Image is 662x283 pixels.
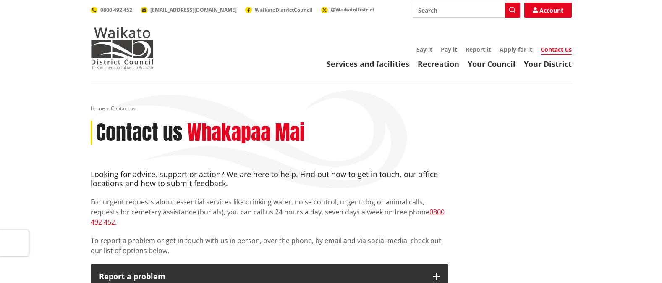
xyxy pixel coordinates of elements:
[187,121,305,145] h2: Whakapaa Mai
[524,3,572,18] a: Account
[466,45,491,53] a: Report it
[111,105,136,112] span: Contact us
[91,27,154,69] img: Waikato District Council - Te Kaunihera aa Takiwaa o Waikato
[245,6,313,13] a: WaikatoDistrictCouncil
[418,59,459,69] a: Recreation
[91,207,445,227] a: 0800 492 452
[524,59,572,69] a: Your District
[331,6,374,13] span: @WaikatoDistrict
[91,170,448,188] h4: Looking for advice, support or action? We are here to help. Find out how to get in touch, our off...
[91,6,132,13] a: 0800 492 452
[255,6,313,13] span: WaikatoDistrictCouncil
[91,105,572,112] nav: breadcrumb
[91,235,448,256] p: To report a problem or get in touch with us in person, over the phone, by email and via social me...
[96,121,183,145] h1: Contact us
[327,59,409,69] a: Services and facilities
[416,45,432,53] a: Say it
[500,45,532,53] a: Apply for it
[468,59,515,69] a: Your Council
[541,45,572,55] a: Contact us
[91,197,448,227] p: For urgent requests about essential services like drinking water, noise control, urgent dog or an...
[141,6,237,13] a: [EMAIL_ADDRESS][DOMAIN_NAME]
[321,6,374,13] a: @WaikatoDistrict
[441,45,457,53] a: Pay it
[413,3,520,18] input: Search input
[150,6,237,13] span: [EMAIL_ADDRESS][DOMAIN_NAME]
[91,105,105,112] a: Home
[100,6,132,13] span: 0800 492 452
[99,272,425,281] p: Report a problem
